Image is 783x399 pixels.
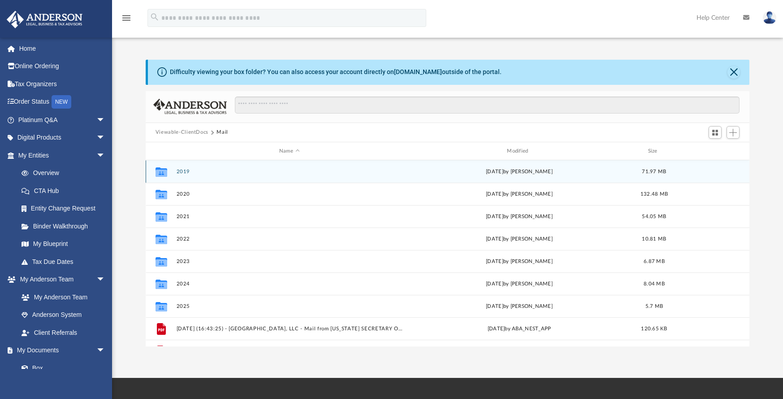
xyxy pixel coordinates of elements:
div: [DATE] by ABA_NEST_APP [406,325,632,333]
div: id [676,147,739,155]
button: 2019 [176,169,402,175]
a: Platinum Q&Aarrow_drop_down [6,111,119,129]
a: My Blueprint [13,235,114,253]
input: Search files and folders [235,96,740,114]
button: 2023 [176,259,402,264]
i: menu [121,13,132,23]
img: Anderson Advisors Platinum Portal [4,11,85,28]
a: Online Ordering [6,57,119,75]
span: 6.87 MB [644,259,665,264]
button: 2024 [176,281,402,287]
button: Close [727,66,740,79]
a: menu [121,17,132,23]
div: NEW [52,95,71,109]
span: arrow_drop_down [96,111,114,129]
div: Name [176,147,402,155]
a: Client Referrals [13,324,114,342]
span: 5.7 MB [645,304,663,309]
img: User Pic [763,11,776,24]
span: arrow_drop_down [96,129,114,147]
div: Modified [406,147,632,155]
span: 132.48 MB [640,192,668,197]
a: Entity Change Request [13,200,119,218]
a: My Anderson Teamarrow_drop_down [6,271,114,289]
i: search [150,12,160,22]
span: 10.81 MB [642,237,666,241]
a: Tax Due Dates [13,253,119,271]
a: Order StatusNEW [6,93,119,111]
span: arrow_drop_down [96,342,114,360]
span: 71.97 MB [642,169,666,174]
div: grid [146,160,749,346]
button: Mail [216,128,228,136]
a: Tax Organizers [6,75,119,93]
div: Difficulty viewing your box folder? You can also access your account directly on outside of the p... [170,67,502,77]
div: id [150,147,172,155]
span: 8.04 MB [644,281,665,286]
a: CTA Hub [13,182,119,200]
span: arrow_drop_down [96,146,114,165]
div: [DATE] by [PERSON_NAME] [406,190,632,198]
span: 120.65 KB [641,326,667,331]
div: [DATE] by [PERSON_NAME] [406,258,632,266]
div: [DATE] by [PERSON_NAME] [406,213,632,221]
span: arrow_drop_down [96,271,114,289]
button: Switch to Grid View [709,126,722,139]
div: [DATE] by [PERSON_NAME] [406,303,632,311]
a: Binder Walkthrough [13,217,119,235]
button: Viewable-ClientDocs [156,128,208,136]
button: [DATE] (16:43:25) - [GEOGRAPHIC_DATA], LLC - Mail from [US_STATE] SECRETARY OF STATE BUSINESS SER... [176,326,402,332]
span: 54.05 MB [642,214,666,219]
a: [DOMAIN_NAME] [394,68,442,75]
button: 2025 [176,303,402,309]
div: [DATE] by [PERSON_NAME] [406,168,632,176]
div: [DATE] by [PERSON_NAME] [406,235,632,243]
button: 2022 [176,236,402,242]
div: [DATE] by [PERSON_NAME] [406,280,632,288]
a: Overview [13,164,119,182]
a: My Anderson Team [13,288,110,306]
a: Box [13,359,110,377]
a: Home [6,39,119,57]
button: 2020 [176,191,402,197]
button: Add [727,126,740,139]
a: My Documentsarrow_drop_down [6,342,114,360]
a: My Entitiesarrow_drop_down [6,146,119,164]
div: Size [636,147,672,155]
a: Digital Productsarrow_drop_down [6,129,119,147]
a: Anderson System [13,306,114,324]
button: 2021 [176,214,402,219]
